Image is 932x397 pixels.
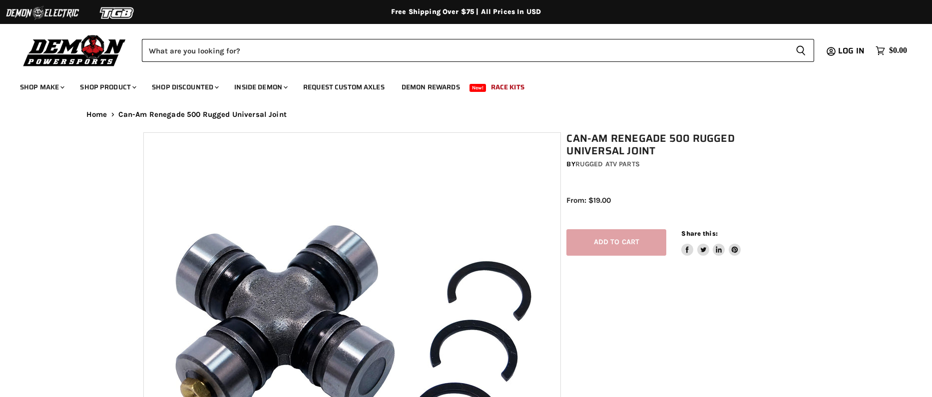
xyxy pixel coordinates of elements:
span: Can-Am Renegade 500 Rugged Universal Joint [118,110,287,119]
div: by [566,159,794,170]
a: Request Custom Axles [296,77,392,97]
h1: Can-Am Renegade 500 Rugged Universal Joint [566,132,794,157]
span: Log in [838,44,865,57]
a: Home [86,110,107,119]
a: Shop Product [72,77,142,97]
a: Shop Discounted [144,77,225,97]
a: Race Kits [483,77,532,97]
span: New! [469,84,486,92]
span: Share this: [681,230,717,237]
ul: Main menu [12,73,905,97]
aside: Share this: [681,229,741,256]
span: From: $19.00 [566,196,611,205]
a: $0.00 [871,43,912,58]
button: Search [788,39,814,62]
img: Demon Powersports [20,32,129,68]
div: Free Shipping Over $75 | All Prices In USD [66,7,866,16]
span: $0.00 [889,46,907,55]
form: Product [142,39,814,62]
img: TGB Logo 2 [80,3,155,22]
img: Demon Electric Logo 2 [5,3,80,22]
a: Inside Demon [227,77,294,97]
a: Demon Rewards [394,77,467,97]
nav: Breadcrumbs [66,110,866,119]
a: Rugged ATV Parts [575,160,640,168]
a: Log in [834,46,871,55]
a: Shop Make [12,77,70,97]
input: Search [142,39,788,62]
